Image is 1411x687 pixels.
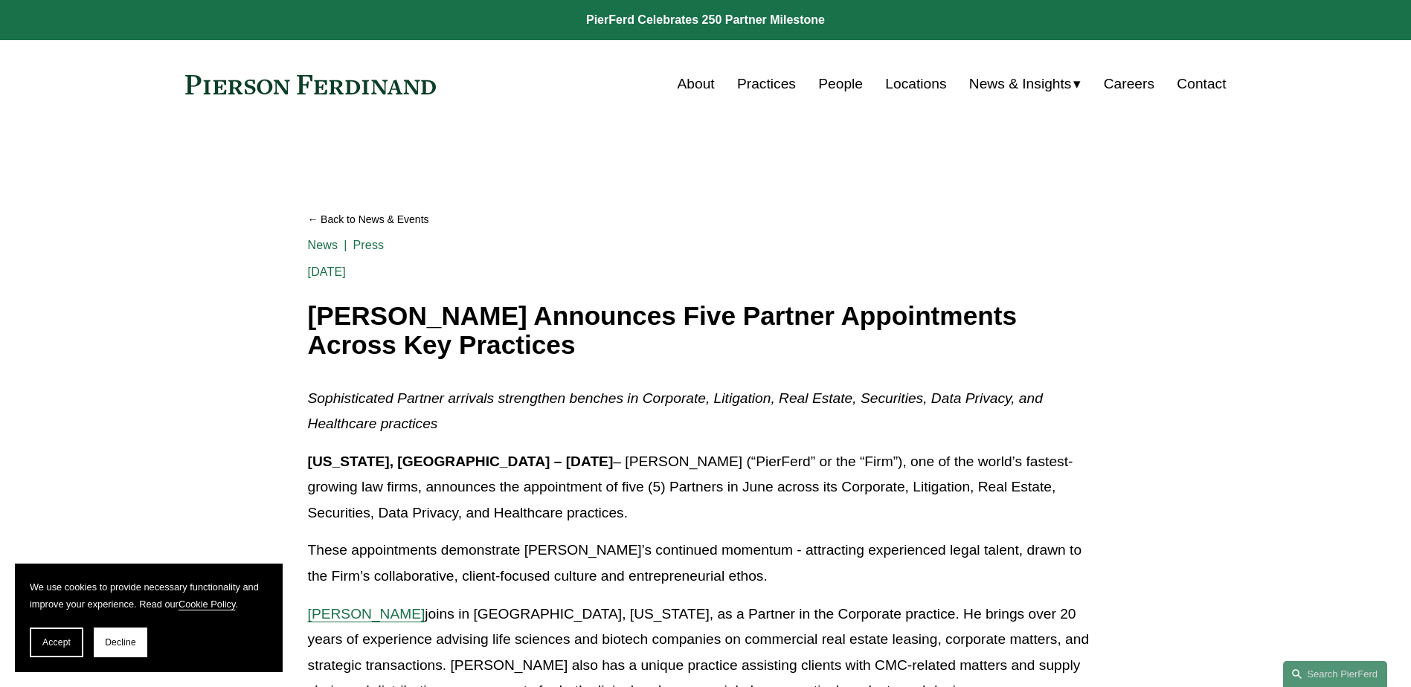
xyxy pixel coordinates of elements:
a: [PERSON_NAME] [308,606,425,622]
a: Cookie Policy [179,599,236,610]
span: [DATE] [308,265,346,278]
a: News [308,239,338,251]
p: – [PERSON_NAME] (“PierFerd” or the “Firm”), one of the world’s fastest-growing law firms, announc... [308,449,1104,526]
span: Decline [105,637,136,648]
button: Decline [94,628,147,657]
h1: [PERSON_NAME] Announces Five Partner Appointments Across Key Practices [308,302,1104,359]
em: Sophisticated Partner arrivals strengthen benches in Corporate, Litigation, Real Estate, Securiti... [308,390,1047,432]
a: Search this site [1283,661,1387,687]
a: Press [353,239,385,251]
strong: [US_STATE], [GEOGRAPHIC_DATA] – [DATE] [308,454,614,469]
span: News & Insights [969,71,1072,97]
button: Accept [30,628,83,657]
a: Back to News & Events [308,207,1104,233]
a: Locations [885,70,946,98]
a: About [678,70,715,98]
p: We use cookies to provide necessary functionality and improve your experience. Read our . [30,578,268,613]
span: Accept [42,637,71,648]
a: Contact [1177,70,1226,98]
a: People [818,70,863,98]
p: These appointments demonstrate [PERSON_NAME]’s continued momentum - attracting experienced legal ... [308,538,1104,589]
a: Careers [1104,70,1154,98]
section: Cookie banner [15,564,283,672]
a: folder dropdown [969,70,1081,98]
a: Practices [737,70,796,98]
